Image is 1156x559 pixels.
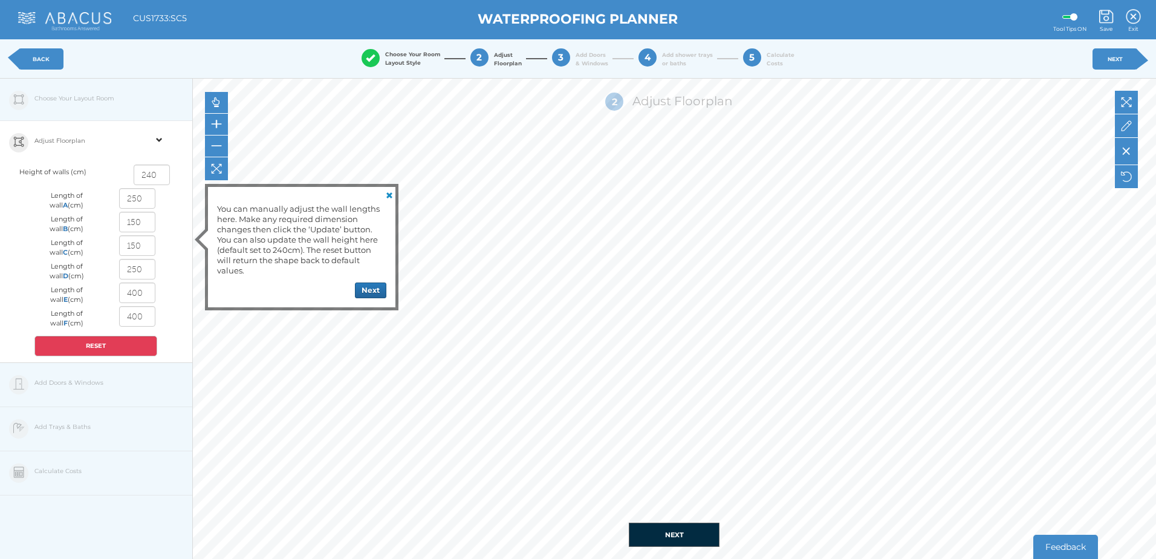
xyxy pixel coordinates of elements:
img: reset-icon.png [1121,171,1132,182]
span: Adjust Floorplan [34,121,85,160]
b: B [63,224,68,233]
span: Length of wall (cm) [50,191,83,209]
a: Close [381,187,395,201]
div: Zoom out [205,136,228,157]
div: Reset floorplan [1115,165,1138,189]
span: Height of walls (cm) [19,168,86,176]
b: A [63,201,68,209]
button: 4 Add shower traysor baths [625,34,726,83]
button: RESET [34,336,157,356]
span: Adjust Floorplan [494,51,522,67]
span: Layout Style [385,59,421,66]
h1: WATERPROOFING PLANNER [208,12,949,27]
span: Length of wall (cm) [50,286,83,304]
span: Choose Your Room [385,50,440,67]
div: Move wall [1115,91,1138,114]
div: You can manually adjust the wall lengths here. Make any required dimension changes then click the... [217,199,386,276]
img: stage-2-icon.png [13,136,24,148]
span: Length of wall (cm) [50,309,83,327]
span: Add Doors & Windows [576,51,608,67]
button: Feedback [1033,535,1098,559]
span: Length of wall (cm) [50,238,83,257]
div: Center Floorplan [205,157,228,181]
img: Exit [1126,9,1141,24]
a: NEXT [1093,48,1138,70]
b: D [63,272,68,280]
label: Guide [1062,15,1077,19]
div: Delete wall [1115,138,1138,165]
span: Exit [1126,25,1141,33]
img: delete-icon.png [1122,145,1130,157]
span: Length of wall (cm) [50,262,84,280]
span: Tool Tips ON [1053,25,1086,33]
div: Draw wall [1115,114,1138,138]
a: Exit [1126,4,1141,31]
b: F [63,319,68,327]
img: move-icon.png [211,163,222,174]
button: NEXT [629,523,719,547]
div: Zoom in [205,114,228,136]
span: Calculate Costs [767,51,794,67]
b: E [63,295,68,304]
span: Add shower trays or baths [662,51,713,67]
img: draw-icon.png [1121,120,1132,131]
span: Length of wall (cm) [50,215,83,233]
span: Save [1099,25,1114,33]
div: Pan Floorplan [205,92,228,114]
img: zoom-in-icon.png [211,119,222,129]
a: BACK [18,48,63,70]
img: move-icon.png [1121,97,1132,108]
button: 5 CalculateCosts [729,34,808,83]
button: 3 Add Doors& Windows [538,34,622,83]
button: Next [355,283,386,298]
b: C [63,248,68,257]
img: zoom-out-icon.png [211,140,222,151]
button: Choose Your Room Layout Style [348,35,453,82]
img: Save [1099,9,1114,24]
button: 2 AdjustFloorplan [456,34,535,83]
h1: CUS1733:SC5 [133,14,187,23]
